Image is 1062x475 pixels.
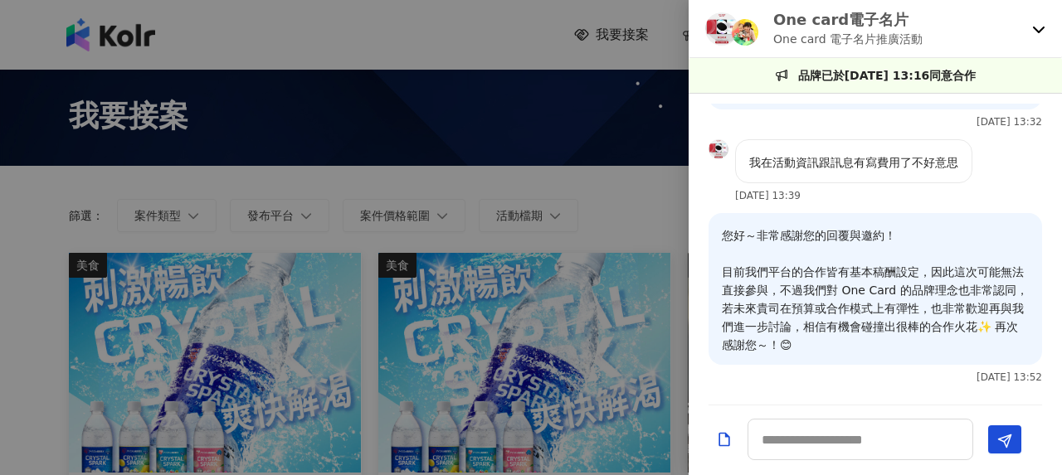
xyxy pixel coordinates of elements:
[988,425,1021,453] button: Send
[709,139,728,159] img: KOL Avatar
[773,9,923,30] p: One card電子名片
[749,153,958,172] p: 我在活動資訊跟訊息有寫費用了不好意思
[977,371,1042,383] p: [DATE] 13:52
[798,66,977,85] p: 品牌已於[DATE] 13:16同意合作
[773,30,923,48] p: One card 電子名片推廣活動
[722,226,1029,354] p: 您好～非常感謝您的回覆與邀約！ 目前我們平台的合作皆有基本稿酬設定，因此這次可能無法直接參與，不過我們對 One Card 的品牌理念也非常認同，若未來貴司在預算或合作模式上有彈性，也非常歡迎再...
[732,19,758,46] img: KOL Avatar
[735,190,801,201] p: [DATE] 13:39
[716,425,733,454] button: Add a file
[705,12,738,46] img: KOL Avatar
[977,116,1042,128] p: [DATE] 13:32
